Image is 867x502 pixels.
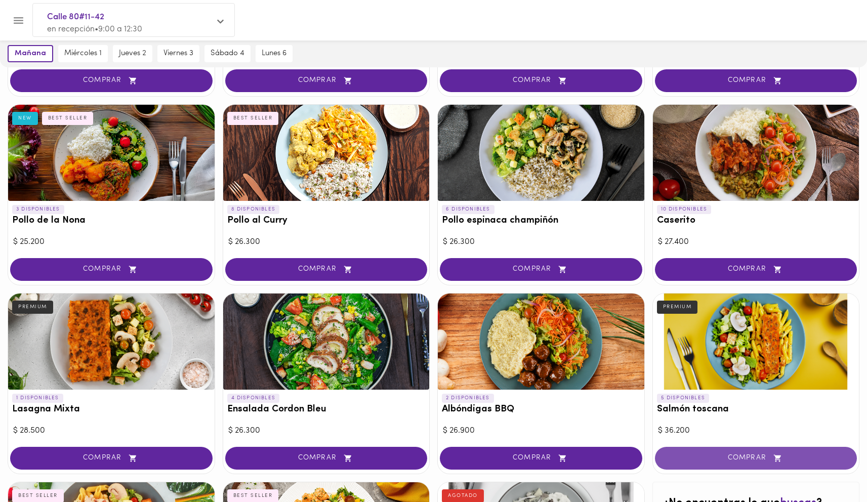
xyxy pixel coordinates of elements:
[204,45,251,62] button: sábado 4
[442,205,494,214] p: 6 DISPONIBLES
[655,447,857,470] button: COMPRAR
[262,49,286,58] span: lunes 6
[657,301,698,314] div: PREMIUM
[227,205,280,214] p: 8 DISPONIBLES
[223,294,430,390] div: Ensalada Cordon Bleu
[238,76,415,85] span: COMPRAR
[58,45,108,62] button: miércoles 1
[64,49,102,58] span: miércoles 1
[238,265,415,274] span: COMPRAR
[655,258,857,281] button: COMPRAR
[12,394,63,403] p: 1 DISPONIBLES
[6,8,31,33] button: Menu
[657,404,855,415] h3: Salmón toscana
[223,105,430,201] div: Pollo al Curry
[47,11,210,24] span: Calle 80#11-42
[23,76,200,85] span: COMPRAR
[12,404,211,415] h3: Lasagna Mixta
[8,105,215,201] div: Pollo de la Nona
[443,236,639,248] div: $ 26.300
[15,49,46,58] span: mañana
[119,49,146,58] span: jueves 2
[227,404,426,415] h3: Ensalada Cordon Bleu
[211,49,244,58] span: sábado 4
[225,447,428,470] button: COMPRAR
[10,447,213,470] button: COMPRAR
[42,112,94,125] div: BEST SELLER
[438,105,644,201] div: Pollo espinaca champiñón
[12,205,64,214] p: 3 DISPONIBLES
[658,425,854,437] div: $ 36.200
[668,76,845,85] span: COMPRAR
[440,447,642,470] button: COMPRAR
[13,236,210,248] div: $ 25.200
[47,25,142,33] span: en recepción • 9:00 a 12:30
[227,394,280,403] p: 4 DISPONIBLES
[13,425,210,437] div: $ 28.500
[452,454,630,463] span: COMPRAR
[256,45,293,62] button: lunes 6
[225,258,428,281] button: COMPRAR
[440,258,642,281] button: COMPRAR
[10,258,213,281] button: COMPRAR
[227,112,279,125] div: BEST SELLER
[225,69,428,92] button: COMPRAR
[227,216,426,226] h3: Pollo al Curry
[452,76,630,85] span: COMPRAR
[657,205,712,214] p: 10 DISPONIBLES
[452,265,630,274] span: COMPRAR
[228,236,425,248] div: $ 26.300
[163,49,193,58] span: viernes 3
[12,216,211,226] h3: Pollo de la Nona
[655,69,857,92] button: COMPRAR
[657,394,710,403] p: 5 DISPONIBLES
[23,454,200,463] span: COMPRAR
[668,454,845,463] span: COMPRAR
[12,112,38,125] div: NEW
[442,404,640,415] h3: Albóndigas BBQ
[442,394,494,403] p: 2 DISPONIBLES
[440,69,642,92] button: COMPRAR
[8,45,53,62] button: mañana
[657,216,855,226] h3: Caserito
[10,69,213,92] button: COMPRAR
[658,236,854,248] div: $ 27.400
[668,265,845,274] span: COMPRAR
[442,216,640,226] h3: Pollo espinaca champiñón
[653,105,859,201] div: Caserito
[653,294,859,390] div: Salmón toscana
[443,425,639,437] div: $ 26.900
[238,454,415,463] span: COMPRAR
[808,443,857,492] iframe: Messagebird Livechat Widget
[113,45,152,62] button: jueves 2
[157,45,199,62] button: viernes 3
[12,301,53,314] div: PREMIUM
[8,294,215,390] div: Lasagna Mixta
[228,425,425,437] div: $ 26.300
[23,265,200,274] span: COMPRAR
[438,294,644,390] div: Albóndigas BBQ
